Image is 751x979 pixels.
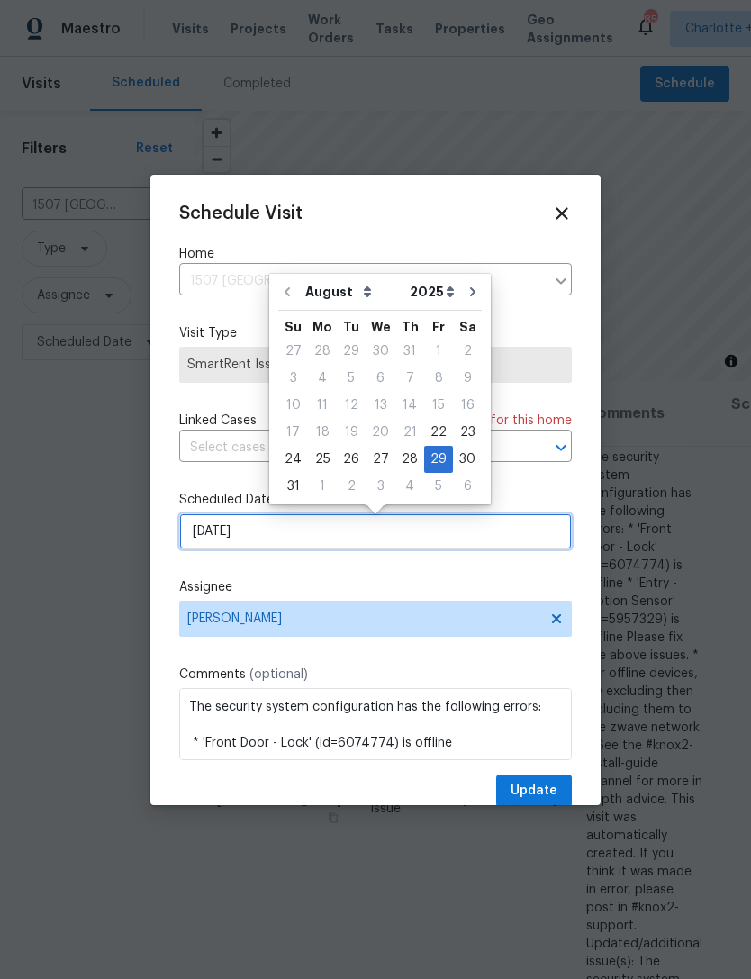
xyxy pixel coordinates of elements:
[432,321,445,333] abbr: Friday
[395,474,424,499] div: 4
[453,420,482,445] div: 23
[552,204,572,223] span: Close
[249,668,308,681] span: (optional)
[179,267,545,295] input: Enter in an address
[366,419,395,446] div: Wed Aug 20 2025
[312,321,332,333] abbr: Monday
[308,392,337,419] div: Mon Aug 11 2025
[308,393,337,418] div: 11
[274,274,301,310] button: Go to previous month
[424,474,453,499] div: 5
[278,393,308,418] div: 10
[179,578,572,596] label: Assignee
[285,321,302,333] abbr: Sunday
[337,447,366,472] div: 26
[278,447,308,472] div: 24
[179,434,521,462] input: Select cases
[395,365,424,392] div: Thu Aug 07 2025
[424,420,453,445] div: 22
[278,446,308,473] div: Sun Aug 24 2025
[424,446,453,473] div: Fri Aug 29 2025
[459,274,486,310] button: Go to next month
[395,338,424,365] div: Thu Jul 31 2025
[548,435,574,460] button: Open
[459,321,476,333] abbr: Saturday
[179,513,572,549] input: M/D/YYYY
[337,338,366,365] div: Tue Jul 29 2025
[424,338,453,365] div: Fri Aug 01 2025
[308,446,337,473] div: Mon Aug 25 2025
[179,245,572,263] label: Home
[337,419,366,446] div: Tue Aug 19 2025
[366,366,395,391] div: 6
[453,339,482,364] div: 2
[424,473,453,500] div: Fri Sep 05 2025
[343,321,359,333] abbr: Tuesday
[395,366,424,391] div: 7
[301,278,405,305] select: Month
[424,447,453,472] div: 29
[424,339,453,364] div: 1
[395,447,424,472] div: 28
[278,419,308,446] div: Sun Aug 17 2025
[366,420,395,445] div: 20
[395,446,424,473] div: Thu Aug 28 2025
[395,473,424,500] div: Thu Sep 04 2025
[337,446,366,473] div: Tue Aug 26 2025
[453,446,482,473] div: Sat Aug 30 2025
[179,666,572,684] label: Comments
[179,491,572,509] label: Scheduled Date
[453,473,482,500] div: Sat Sep 06 2025
[453,366,482,391] div: 9
[179,204,303,222] span: Schedule Visit
[278,420,308,445] div: 17
[179,688,572,760] textarea: The security system configuration has the following errors: * 'Front Door - Lock' (id=6074774) is...
[395,420,424,445] div: 21
[395,392,424,419] div: Thu Aug 14 2025
[337,366,366,391] div: 5
[424,419,453,446] div: Fri Aug 22 2025
[337,392,366,419] div: Tue Aug 12 2025
[308,474,337,499] div: 1
[308,366,337,391] div: 4
[424,393,453,418] div: 15
[366,447,395,472] div: 27
[308,339,337,364] div: 28
[308,473,337,500] div: Mon Sep 01 2025
[278,392,308,419] div: Sun Aug 10 2025
[337,420,366,445] div: 19
[278,474,308,499] div: 31
[366,365,395,392] div: Wed Aug 06 2025
[366,474,395,499] div: 3
[424,392,453,419] div: Fri Aug 15 2025
[453,393,482,418] div: 16
[187,612,540,626] span: [PERSON_NAME]
[278,365,308,392] div: Sun Aug 03 2025
[179,324,572,342] label: Visit Type
[337,339,366,364] div: 29
[405,278,459,305] select: Year
[366,392,395,419] div: Wed Aug 13 2025
[366,339,395,364] div: 30
[366,338,395,365] div: Wed Jul 30 2025
[366,446,395,473] div: Wed Aug 27 2025
[402,321,419,333] abbr: Thursday
[337,474,366,499] div: 2
[308,420,337,445] div: 18
[453,365,482,392] div: Sat Aug 09 2025
[366,473,395,500] div: Wed Sep 03 2025
[395,339,424,364] div: 31
[308,447,337,472] div: 25
[278,473,308,500] div: Sun Aug 31 2025
[496,775,572,808] button: Update
[278,339,308,364] div: 27
[278,366,308,391] div: 3
[308,419,337,446] div: Mon Aug 18 2025
[453,419,482,446] div: Sat Aug 23 2025
[424,365,453,392] div: Fri Aug 08 2025
[308,338,337,365] div: Mon Jul 28 2025
[453,447,482,472] div: 30
[366,393,395,418] div: 13
[511,780,557,802] span: Update
[308,365,337,392] div: Mon Aug 04 2025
